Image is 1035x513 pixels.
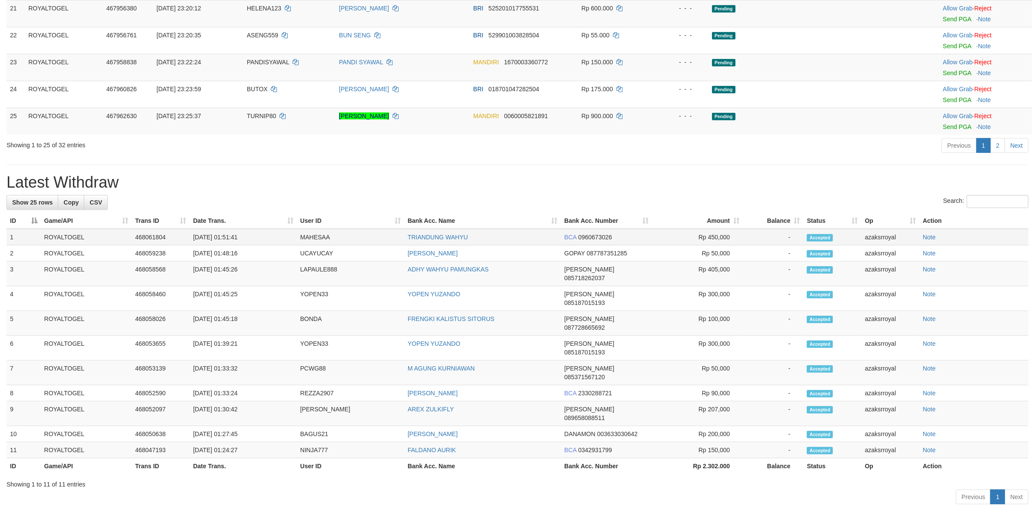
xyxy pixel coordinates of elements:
[743,442,803,458] td: -
[7,361,41,385] td: 7
[582,5,613,12] span: Rp 600.000
[564,299,605,306] span: Copy 085187015193 to clipboard
[923,406,936,413] a: Note
[862,336,919,361] td: azaksrroyal
[564,365,614,372] span: [PERSON_NAME]
[190,442,296,458] td: [DATE] 01:24:27
[652,213,743,229] th: Amount: activate to sort column ascending
[156,86,201,93] span: [DATE] 23:23:59
[659,112,705,120] div: - - -
[7,213,41,229] th: ID: activate to sort column descending
[578,390,612,397] span: Copy 2330288721 to clipboard
[7,174,1028,191] h1: Latest Withdraw
[564,315,614,322] span: [PERSON_NAME]
[943,113,972,119] a: Allow Grab
[297,361,404,385] td: PCWG88
[743,229,803,245] td: -
[190,311,296,336] td: [DATE] 01:45:18
[564,390,576,397] span: BCA
[743,245,803,261] td: -
[862,361,919,385] td: azaksrroyal
[132,229,190,245] td: 468061804
[41,401,132,426] td: ROYALTOGEL
[339,32,371,39] a: BUN SENG
[862,245,919,261] td: azaksrroyal
[156,32,201,39] span: [DATE] 23:20:35
[1005,490,1028,504] a: Next
[582,59,613,66] span: Rp 150.000
[339,113,389,119] a: [PERSON_NAME]
[943,86,974,93] span: ·
[923,447,936,453] a: Note
[247,86,268,93] span: BUTOX
[923,250,936,257] a: Note
[862,426,919,442] td: azaksrroyal
[561,213,652,229] th: Bank Acc. Number: activate to sort column ascending
[190,245,296,261] td: [DATE] 01:48:16
[297,442,404,458] td: NINJA777
[132,245,190,261] td: 468059238
[862,385,919,401] td: azaksrroyal
[564,234,576,241] span: BCA
[41,442,132,458] td: ROYALTOGEL
[41,361,132,385] td: ROYALTOGEL
[564,250,585,257] span: GOPAY
[7,426,41,442] td: 10
[408,266,489,273] a: ADHY WAHYU PAMUNGKAS
[41,336,132,361] td: ROYALTOGEL
[743,261,803,286] td: -
[190,213,296,229] th: Date Trans.: activate to sort column ascending
[7,458,41,474] th: ID
[743,458,803,474] th: Balance
[578,447,612,453] span: Copy 0342931799 to clipboard
[943,59,972,66] a: Allow Grab
[408,390,458,397] a: [PERSON_NAME]
[1005,138,1028,153] a: Next
[561,458,652,474] th: Bank Acc. Number
[807,365,833,373] span: Accepted
[106,113,136,119] span: 467962630
[564,291,614,298] span: [PERSON_NAME]
[923,390,936,397] a: Note
[956,490,991,504] a: Previous
[408,250,458,257] a: [PERSON_NAME]
[990,490,1005,504] a: 1
[943,113,974,119] span: ·
[712,5,735,13] span: Pending
[943,32,974,39] span: ·
[7,286,41,311] td: 4
[7,27,25,54] td: 22
[564,340,614,347] span: [PERSON_NAME]
[564,374,605,381] span: Copy 085371567120 to clipboard
[339,86,389,93] a: [PERSON_NAME]
[7,108,25,135] td: 25
[132,401,190,426] td: 468052097
[652,361,743,385] td: Rp 50,000
[942,138,976,153] a: Previous
[156,113,201,119] span: [DATE] 23:25:37
[297,458,404,474] th: User ID
[807,266,833,274] span: Accepted
[41,213,132,229] th: Game/API: activate to sort column ascending
[58,195,84,210] a: Copy
[190,385,296,401] td: [DATE] 01:33:24
[803,458,861,474] th: Status
[807,447,833,454] span: Accepted
[408,315,495,322] a: FRENGKI KALISTUS SITORUS
[978,96,991,103] a: Note
[7,137,425,149] div: Showing 1 to 25 of 32 entries
[41,229,132,245] td: ROYALTOGEL
[862,213,919,229] th: Op: activate to sort column ascending
[41,261,132,286] td: ROYALTOGEL
[339,5,389,12] a: [PERSON_NAME]
[297,286,404,311] td: YOPEN33
[132,286,190,311] td: 468058460
[132,311,190,336] td: 468058026
[990,138,1005,153] a: 2
[7,261,41,286] td: 3
[7,229,41,245] td: 1
[862,311,919,336] td: azaksrroyal
[943,86,972,93] a: Allow Grab
[106,86,136,93] span: 467960826
[743,385,803,401] td: -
